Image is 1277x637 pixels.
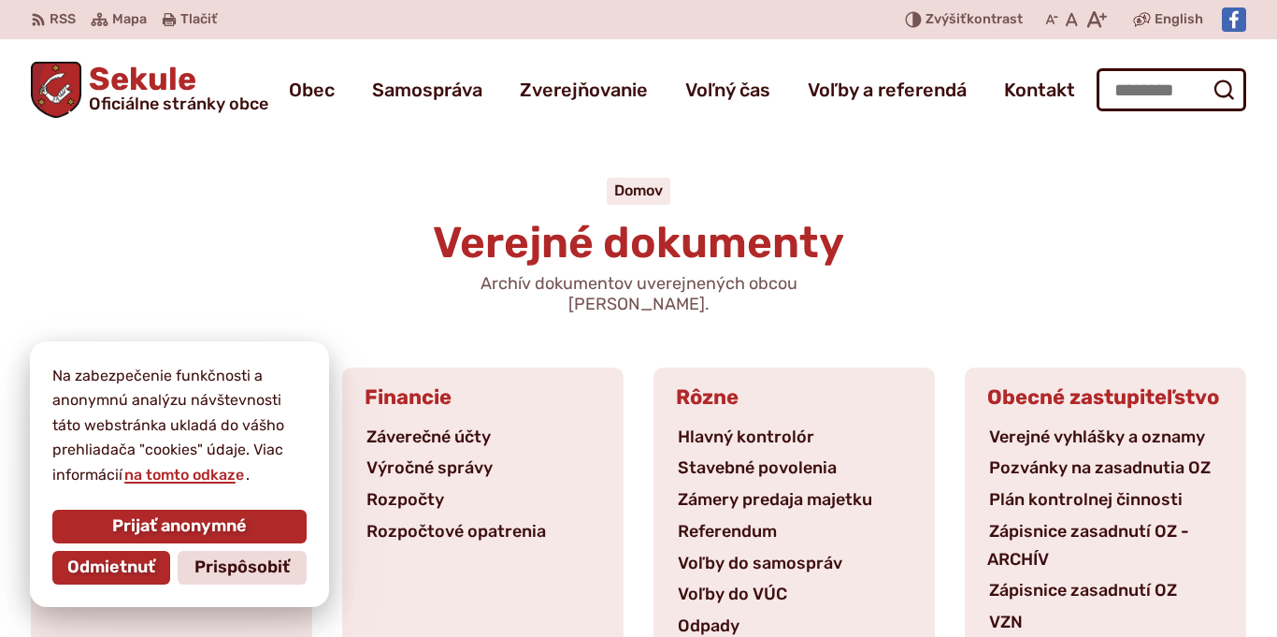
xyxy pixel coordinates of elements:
[987,457,1212,478] a: Pozvánky na zasadnutia OZ
[52,364,307,487] p: Na zabezpečenie funkčnosti a anonymnú analýzu návštevnosti táto webstránka ukladá do vášho prehli...
[676,584,789,604] a: Voľby do VÚC
[31,62,81,118] img: Prejsť na domovskú stránku
[89,95,268,112] span: Oficiálne stránky obce
[676,489,874,510] a: Zámery predaja majetku
[67,557,155,578] span: Odmietnuť
[50,8,76,31] span: RSS
[1151,8,1207,31] a: English
[987,521,1189,570] a: Zápisnice zasadnutí OZ - ARCHÍV
[342,368,624,424] h3: Financie
[676,521,779,542] a: Referendum
[965,368,1246,424] h3: Obecné zastupiteľstvo
[1222,7,1246,32] img: Prejsť na Facebook stránku
[520,64,648,116] a: Zverejňovanie
[676,427,816,447] a: Hlavný kontrolór
[31,62,268,118] a: Logo Sekule, prejsť na domovskú stránku.
[676,553,844,573] a: Voľby do samospráv
[676,615,741,636] a: Odpady
[112,8,147,31] span: Mapa
[365,427,493,447] a: Záverečné účty
[365,521,548,542] a: Rozpočtové opatrenia
[414,274,863,314] p: Archív dokumentov uverejnených obcou [PERSON_NAME].
[925,12,1023,28] span: kontrast
[987,489,1184,510] a: Plán kontrolnej činnosti
[178,551,307,585] button: Prispôsobiť
[614,181,663,199] a: Domov
[925,11,967,27] span: Zvýšiť
[52,510,307,543] button: Prijať anonymné
[653,368,935,424] h3: Rôzne
[987,580,1179,601] a: Zápisnice zasadnutí OZ
[1155,8,1203,31] span: English
[685,64,770,116] a: Voľný čas
[365,489,446,510] a: Rozpočty
[81,64,268,112] span: Sekule
[365,457,495,478] a: Výročné správy
[289,64,335,116] a: Obec
[372,64,482,116] a: Samospráva
[122,466,246,484] a: na tomto odkaze
[52,551,170,585] button: Odmietnuť
[676,457,839,478] a: Stavebné povolenia
[180,12,217,28] span: Tlačiť
[194,557,290,578] span: Prispôsobiť
[433,217,844,268] span: Verejné dokumenty
[1004,64,1075,116] a: Kontakt
[808,64,967,116] a: Voľby a referendá
[987,427,1207,447] a: Verejné vyhlášky a oznamy
[987,612,1025,632] a: VZN
[112,516,247,537] span: Prijať anonymné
